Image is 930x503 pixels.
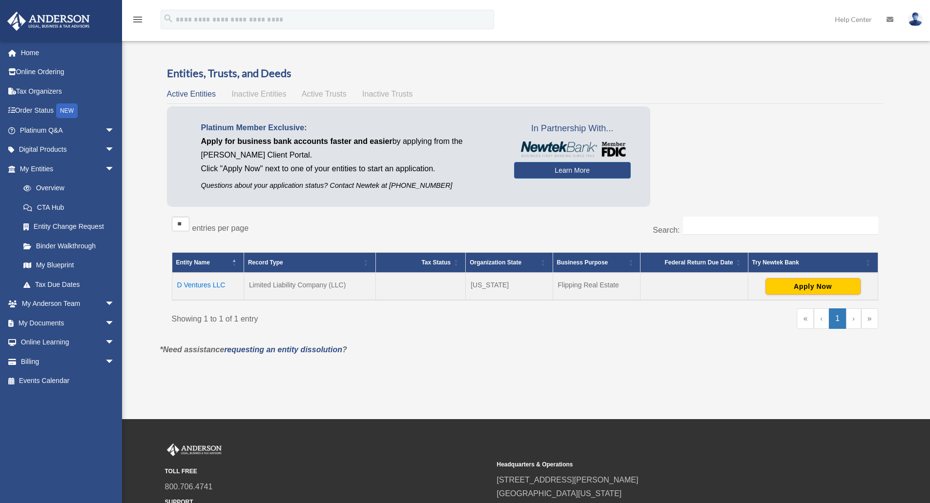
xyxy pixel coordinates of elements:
[105,313,124,333] span: arrow_drop_down
[165,483,213,491] a: 800.706.4741
[470,259,521,266] span: Organization State
[248,259,283,266] span: Record Type
[105,159,124,179] span: arrow_drop_down
[7,313,129,333] a: My Documentsarrow_drop_down
[466,253,553,273] th: Organization State: Activate to sort
[4,12,93,31] img: Anderson Advisors Platinum Portal
[752,257,863,268] div: Try Newtek Bank
[466,273,553,300] td: [US_STATE]
[231,90,286,98] span: Inactive Entities
[244,273,375,300] td: Limited Liability Company (LLC)
[765,278,861,295] button: Apply Now
[172,253,244,273] th: Entity Name: Activate to invert sorting
[7,352,129,371] a: Billingarrow_drop_down
[814,308,829,329] a: Previous
[14,236,124,256] a: Binder Walkthrough
[514,121,631,137] span: In Partnership With...
[908,12,923,26] img: User Pic
[105,121,124,141] span: arrow_drop_down
[375,253,466,273] th: Tax Status: Activate to sort
[7,101,129,121] a: Order StatusNEW
[362,90,413,98] span: Inactive Trusts
[553,253,641,273] th: Business Purpose: Activate to sort
[224,345,342,354] a: requesting an entity dissolution
[163,13,174,24] i: search
[105,140,124,160] span: arrow_drop_down
[201,121,499,135] p: Platinum Member Exclusive:
[105,352,124,372] span: arrow_drop_down
[56,103,78,118] div: NEW
[846,308,861,329] a: Next
[641,253,748,273] th: Federal Return Due Date: Activate to sort
[172,308,518,326] div: Showing 1 to 1 of 1 entry
[748,253,878,273] th: Try Newtek Bank : Activate to sort
[167,90,216,98] span: Active Entities
[132,14,144,25] i: menu
[553,273,641,300] td: Flipping Real Estate
[14,275,124,294] a: Tax Due Dates
[497,460,822,470] small: Headquarters & Operations
[165,443,224,456] img: Anderson Advisors Platinum Portal
[201,135,499,162] p: by applying from the [PERSON_NAME] Client Portal.
[7,159,124,179] a: My Entitiesarrow_drop_down
[557,259,608,266] span: Business Purpose
[14,198,124,217] a: CTA Hub
[514,162,631,179] a: Learn More
[7,294,129,314] a: My Anderson Teamarrow_drop_down
[7,140,129,160] a: Digital Productsarrow_drop_down
[201,162,499,176] p: Click "Apply Now" next to one of your entities to start an application.
[201,137,393,145] span: Apply for business bank accounts faster and easier
[861,308,878,329] a: Last
[14,256,124,275] a: My Blueprint
[172,273,244,300] td: D Ventures LLC
[519,141,626,157] img: NewtekBankLogoSM.png
[7,62,129,82] a: Online Ordering
[7,43,129,62] a: Home
[653,226,680,234] label: Search:
[105,333,124,353] span: arrow_drop_down
[302,90,347,98] span: Active Trusts
[176,259,210,266] span: Entity Name
[7,121,129,140] a: Platinum Q&Aarrow_drop_down
[421,259,451,266] span: Tax Status
[7,371,129,391] a: Events Calendar
[167,66,883,81] h3: Entities, Trusts, and Deeds
[7,81,129,101] a: Tax Organizers
[105,294,124,314] span: arrow_drop_down
[7,333,129,352] a: Online Learningarrow_drop_down
[497,489,622,498] a: [GEOGRAPHIC_DATA][US_STATE]
[797,308,814,329] a: First
[192,224,249,232] label: entries per page
[201,180,499,192] p: Questions about your application status? Contact Newtek at [PHONE_NUMBER]
[14,179,120,198] a: Overview
[244,253,375,273] th: Record Type: Activate to sort
[165,466,490,477] small: TOLL FREE
[829,308,846,329] a: 1
[132,17,144,25] a: menu
[665,259,733,266] span: Federal Return Due Date
[497,476,639,484] a: [STREET_ADDRESS][PERSON_NAME]
[160,345,347,354] em: *Need assistance ?
[14,217,124,237] a: Entity Change Request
